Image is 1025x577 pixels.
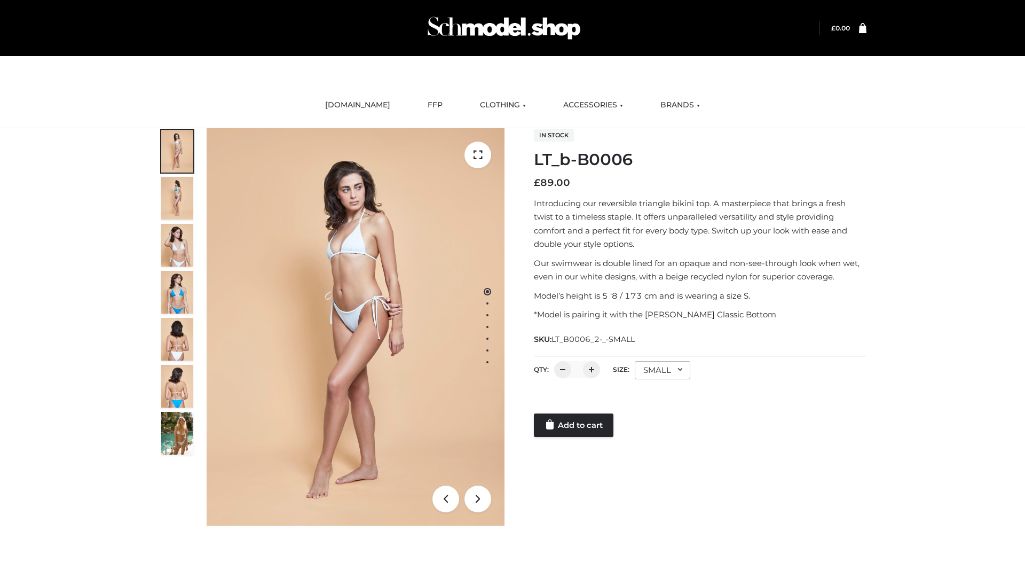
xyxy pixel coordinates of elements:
[534,365,549,373] label: QTY:
[534,256,866,284] p: Our swimwear is double lined for an opaque and non-see-through look when wet, even in our white d...
[831,24,850,32] a: £0.00
[551,334,635,344] span: LT_B0006_2-_-SMALL
[161,130,193,173] img: ArielClassicBikiniTop_CloudNine_AzureSky_OW114ECO_1-scaled.jpg
[161,365,193,408] img: ArielClassicBikiniTop_CloudNine_AzureSky_OW114ECO_8-scaled.jpg
[534,177,540,189] span: £
[534,414,613,437] a: Add to cart
[161,412,193,455] img: Arieltop_CloudNine_AzureSky2.jpg
[534,150,866,169] h1: LT_b-B0006
[317,93,398,117] a: [DOMAIN_NAME]
[555,93,631,117] a: ACCESSORIES
[613,365,629,373] label: Size:
[207,128,504,526] img: ArielClassicBikiniTop_CloudNine_AzureSky_OW114ECO_1
[635,361,690,379] div: SMALL
[161,318,193,361] img: ArielClassicBikiniTop_CloudNine_AzureSky_OW114ECO_7-scaled.jpg
[652,93,708,117] a: BRANDS
[161,224,193,267] img: ArielClassicBikiniTop_CloudNine_AzureSky_OW114ECO_3-scaled.jpg
[534,129,574,142] span: In stock
[831,24,850,32] bdi: 0.00
[420,93,451,117] a: FFP
[161,177,193,220] img: ArielClassicBikiniTop_CloudNine_AzureSky_OW114ECO_2-scaled.jpg
[534,197,866,251] p: Introducing our reversible triangle bikini top. A masterpiece that brings a fresh twist to a time...
[472,93,534,117] a: CLOTHING
[161,271,193,314] img: ArielClassicBikiniTop_CloudNine_AzureSky_OW114ECO_4-scaled.jpg
[534,308,866,322] p: *Model is pairing it with the [PERSON_NAME] Classic Bottom
[534,289,866,303] p: Model’s height is 5 ‘8 / 173 cm and is wearing a size S.
[534,177,570,189] bdi: 89.00
[831,24,835,32] span: £
[424,7,584,49] img: Schmodel Admin 964
[534,333,636,346] span: SKU:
